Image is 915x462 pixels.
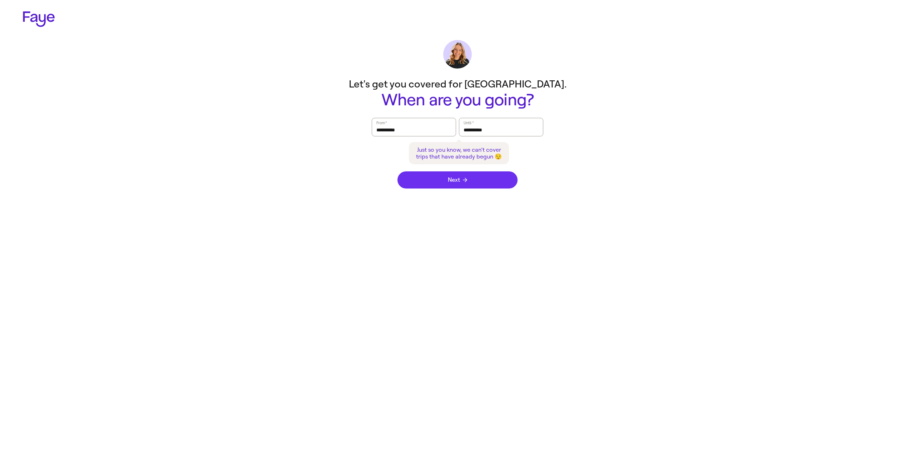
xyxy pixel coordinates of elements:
label: From [376,119,387,126]
h1: When are you going? [315,91,600,109]
div: Just so you know, we can’t cover trips that have already begun 😌 [409,142,509,164]
button: Next [397,171,518,189]
label: Until [463,119,474,126]
span: Next [448,177,467,183]
p: Let's get you covered for [GEOGRAPHIC_DATA]. [315,77,600,91]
